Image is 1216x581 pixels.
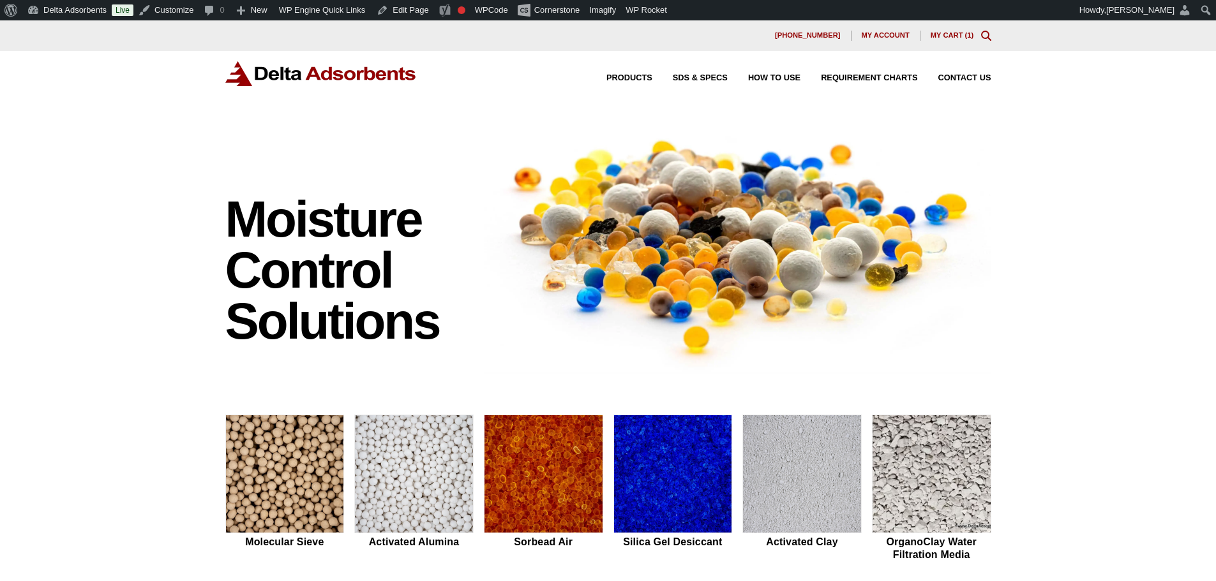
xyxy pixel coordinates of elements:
span: 1 [967,31,971,39]
img: Image [484,117,991,374]
img: Delta Adsorbents [225,61,417,86]
div: Toggle Modal Content [981,31,991,41]
a: Activated Clay [742,415,862,563]
a: OrganoClay Water Filtration Media [872,415,991,563]
h2: Activated Alumina [354,536,474,548]
a: Contact Us [918,74,991,82]
a: My Cart (1) [931,31,974,39]
div: Focus keyphrase not set [458,6,465,14]
a: SDS & SPECS [652,74,728,82]
a: Live [112,4,133,16]
h2: Activated Clay [742,536,862,548]
a: Silica Gel Desiccant [613,415,733,563]
h2: Silica Gel Desiccant [613,536,733,548]
h2: Sorbead Air [484,536,603,548]
a: Products [586,74,652,82]
span: [PHONE_NUMBER] [775,32,841,39]
h2: Molecular Sieve [225,536,345,548]
a: Sorbead Air [484,415,603,563]
span: How to Use [748,74,800,82]
a: [PHONE_NUMBER] [765,31,852,41]
span: SDS & SPECS [673,74,728,82]
h2: OrganoClay Water Filtration Media [872,536,991,560]
span: Requirement Charts [821,74,917,82]
span: My account [862,32,910,39]
h1: Moisture Control Solutions [225,194,472,347]
a: My account [852,31,920,41]
span: Products [606,74,652,82]
a: Activated Alumina [354,415,474,563]
span: [PERSON_NAME] [1106,5,1175,15]
span: Contact Us [938,74,991,82]
a: Molecular Sieve [225,415,345,563]
a: How to Use [728,74,800,82]
a: Requirement Charts [800,74,917,82]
